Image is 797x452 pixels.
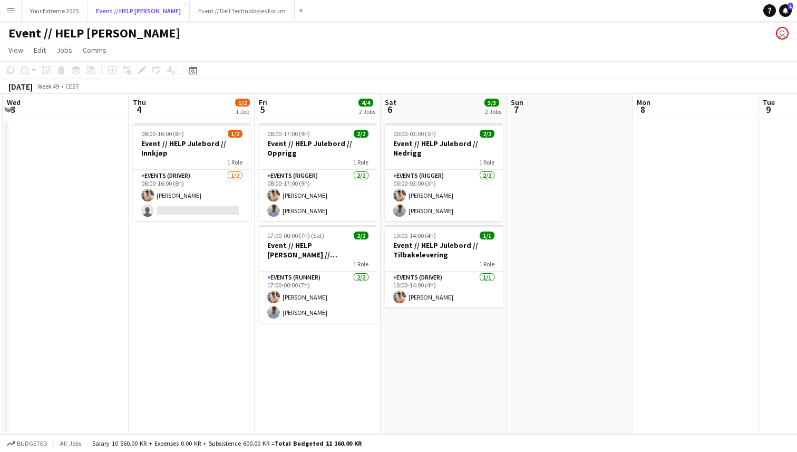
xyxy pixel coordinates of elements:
[190,1,295,21] button: Event // Dell Technologies Forum
[8,45,23,55] span: View
[259,98,267,107] span: Fri
[353,158,368,166] span: 1 Role
[259,225,377,323] app-job-card: 17:00-00:00 (7h) (Sat)2/2Event // HELP [PERSON_NAME] // Gjennomføring1 RoleEvents (Runner)2/217:0...
[88,1,190,21] button: Event // HELP [PERSON_NAME]
[228,130,242,138] span: 1/2
[259,139,377,158] h3: Event // HELP Julebord // Opprigg
[779,4,792,17] a: 1
[79,43,111,57] a: Comms
[257,103,267,116] span: 5
[776,27,789,40] app-user-avatar: Lars Songe
[235,99,250,107] span: 1/2
[385,170,503,221] app-card-role: Events (Rigger)2/200:00-03:00 (3h)[PERSON_NAME][PERSON_NAME]
[35,82,61,90] span: Week 49
[133,98,146,107] span: Thu
[133,139,251,158] h3: Event // HELP Julebord // Innkjøp
[354,130,368,138] span: 2/2
[141,130,184,138] span: 08:00-16:00 (8h)
[267,130,310,138] span: 08:00-17:00 (9h)
[275,439,362,447] span: Total Budgeted 11 160.00 KR
[259,272,377,323] app-card-role: Events (Runner)2/217:00-00:00 (7h)[PERSON_NAME][PERSON_NAME]
[511,98,523,107] span: Sun
[92,439,362,447] div: Salary 10 560.00 KR + Expenses 0.00 KR + Subsistence 600.00 KR =
[22,1,88,21] button: Your Extreme 2025
[236,108,249,116] div: 1 Job
[259,170,377,221] app-card-role: Events (Rigger)2/208:00-17:00 (9h)[PERSON_NAME][PERSON_NAME]
[480,232,494,239] span: 1/1
[393,130,436,138] span: 00:00-03:00 (3h)
[227,158,242,166] span: 1 Role
[58,439,83,447] span: All jobs
[385,123,503,221] app-job-card: 00:00-03:00 (3h)2/2Event // HELP Julebord // Nedrigg1 RoleEvents (Rigger)2/200:00-03:00 (3h)[PERS...
[393,232,436,239] span: 10:00-14:00 (4h)
[509,103,523,116] span: 7
[8,81,33,92] div: [DATE]
[30,43,50,57] a: Edit
[17,440,47,447] span: Budgeted
[5,103,21,116] span: 3
[385,272,503,307] app-card-role: Events (Driver)1/110:00-14:00 (4h)[PERSON_NAME]
[8,25,180,41] h1: Event // HELP [PERSON_NAME]
[637,98,650,107] span: Mon
[56,45,72,55] span: Jobs
[358,99,373,107] span: 4/4
[259,123,377,221] app-job-card: 08:00-17:00 (9h)2/2Event // HELP Julebord // Opprigg1 RoleEvents (Rigger)2/208:00-17:00 (9h)[PERS...
[763,98,775,107] span: Tue
[385,225,503,307] app-job-card: 10:00-14:00 (4h)1/1Event // HELP Julebord // Tilbakelevering1 RoleEvents (Driver)1/110:00-14:00 (...
[133,170,251,221] app-card-role: Events (Driver)1/208:00-16:00 (8h)[PERSON_NAME]
[133,123,251,221] app-job-card: 08:00-16:00 (8h)1/2Event // HELP Julebord // Innkjøp1 RoleEvents (Driver)1/208:00-16:00 (8h)[PERS...
[385,139,503,158] h3: Event // HELP Julebord // Nedrigg
[354,232,368,239] span: 2/2
[479,158,494,166] span: 1 Role
[484,99,499,107] span: 3/3
[480,130,494,138] span: 2/2
[52,43,76,57] a: Jobs
[385,98,396,107] span: Sat
[761,103,775,116] span: 9
[131,103,146,116] span: 4
[383,103,396,116] span: 6
[34,45,46,55] span: Edit
[635,103,650,116] span: 8
[83,45,106,55] span: Comms
[485,108,501,116] div: 2 Jobs
[359,108,375,116] div: 2 Jobs
[259,241,377,259] h3: Event // HELP [PERSON_NAME] // Gjennomføring
[267,232,324,239] span: 17:00-00:00 (7h) (Sat)
[788,3,793,9] span: 1
[385,241,503,259] h3: Event // HELP Julebord // Tilbakelevering
[65,82,79,90] div: CEST
[479,260,494,268] span: 1 Role
[353,260,368,268] span: 1 Role
[5,438,49,449] button: Budgeted
[4,43,27,57] a: View
[7,98,21,107] span: Wed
